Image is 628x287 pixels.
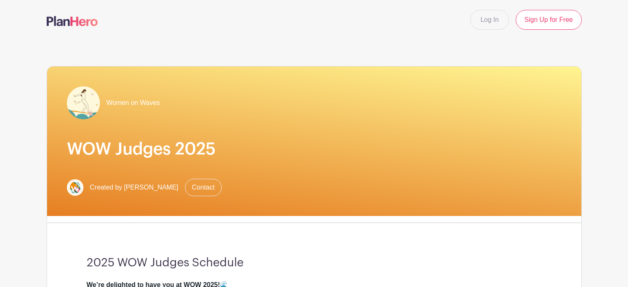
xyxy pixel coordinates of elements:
[47,16,98,26] img: logo-507f7623f17ff9eddc593b1ce0a138ce2505c220e1c5a4e2b4648c50719b7d32.svg
[67,86,100,119] img: Screenshot%202025-09-01%20at%208.45.52%E2%80%AFPM.png
[107,98,160,108] span: Women on Waves
[90,183,178,192] span: Created by [PERSON_NAME]
[67,179,83,196] img: Screenshot%202025-06-15%20at%209.03.41%E2%80%AFPM.png
[87,256,542,270] h3: 2025 WOW Judges Schedule
[185,179,222,196] a: Contact
[516,10,581,30] a: Sign Up for Free
[470,10,509,30] a: Log In
[67,139,562,159] h1: WOW Judges 2025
